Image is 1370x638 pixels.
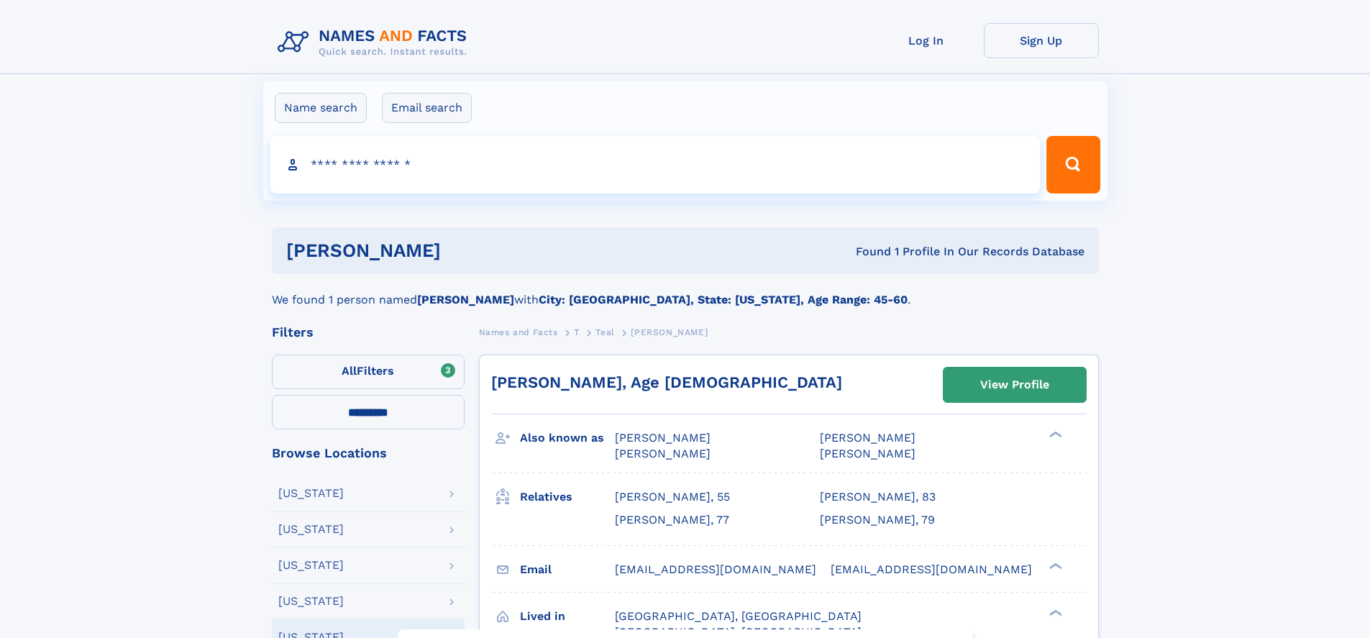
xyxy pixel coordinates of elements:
[382,93,472,123] label: Email search
[820,447,915,460] span: [PERSON_NAME]
[615,447,711,460] span: [PERSON_NAME]
[272,274,1099,309] div: We found 1 person named with .
[272,447,465,460] div: Browse Locations
[984,23,1099,58] a: Sign Up
[270,136,1041,193] input: search input
[272,355,465,389] label: Filters
[272,23,479,62] img: Logo Names and Facts
[520,557,615,582] h3: Email
[820,431,915,445] span: [PERSON_NAME]
[980,368,1049,401] div: View Profile
[615,562,816,576] span: [EMAIL_ADDRESS][DOMAIN_NAME]
[272,326,465,339] div: Filters
[520,426,615,450] h3: Also known as
[831,562,1032,576] span: [EMAIL_ADDRESS][DOMAIN_NAME]
[520,485,615,509] h3: Relatives
[615,489,730,505] a: [PERSON_NAME], 55
[275,93,367,123] label: Name search
[820,512,935,528] a: [PERSON_NAME], 79
[491,373,842,391] a: [PERSON_NAME], Age [DEMOGRAPHIC_DATA]
[820,489,936,505] a: [PERSON_NAME], 83
[595,327,614,337] span: Teal
[595,323,614,341] a: Teal
[615,512,729,528] a: [PERSON_NAME], 77
[574,327,580,337] span: T
[1046,561,1063,570] div: ❯
[278,596,344,607] div: [US_STATE]
[520,604,615,629] h3: Lived in
[278,560,344,571] div: [US_STATE]
[1046,430,1063,439] div: ❯
[278,488,344,499] div: [US_STATE]
[479,323,558,341] a: Names and Facts
[648,244,1084,260] div: Found 1 Profile In Our Records Database
[417,293,514,306] b: [PERSON_NAME]
[286,242,649,260] h1: [PERSON_NAME]
[574,323,580,341] a: T
[278,524,344,535] div: [US_STATE]
[944,368,1086,402] a: View Profile
[342,364,357,378] span: All
[1046,608,1063,617] div: ❯
[869,23,984,58] a: Log In
[631,327,708,337] span: [PERSON_NAME]
[539,293,908,306] b: City: [GEOGRAPHIC_DATA], State: [US_STATE], Age Range: 45-60
[1046,136,1100,193] button: Search Button
[615,431,711,445] span: [PERSON_NAME]
[615,609,862,623] span: [GEOGRAPHIC_DATA], [GEOGRAPHIC_DATA]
